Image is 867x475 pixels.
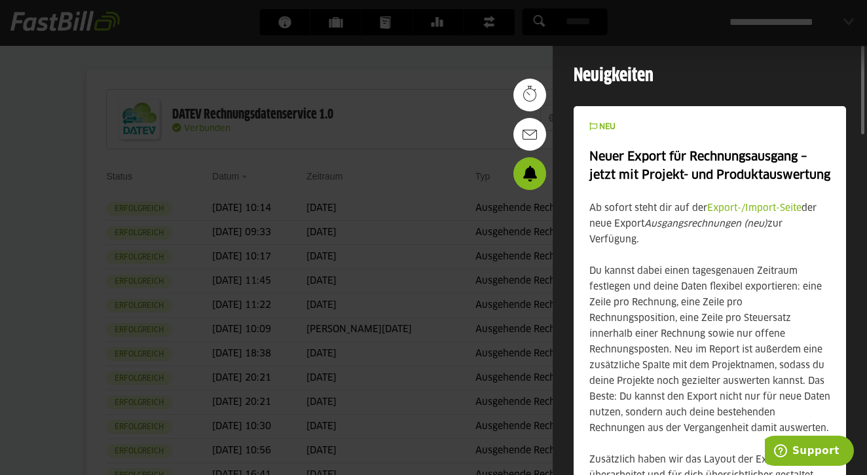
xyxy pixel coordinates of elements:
p: Ab sofort steht dir auf der der neue Export zur Verfügung. [589,200,830,248]
em: Ausgangsrechnungen (neu) [644,219,767,229]
p: Du kannst dabei einen tagesgenauen Zeitraum festlegen und deine Daten flexibel exportieren: eine ... [589,263,830,436]
iframe: Öffnet ein Widget, in dem Sie weitere Informationen finden [765,436,854,468]
h4: Neuer Export für Rechnungsausgang – jetzt mit Projekt- und Produktauswertung [589,148,830,185]
a: Export-/Import-Seite [707,204,802,213]
h3: Neuigkeiten [574,62,846,90]
div: NEU [589,122,830,132]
